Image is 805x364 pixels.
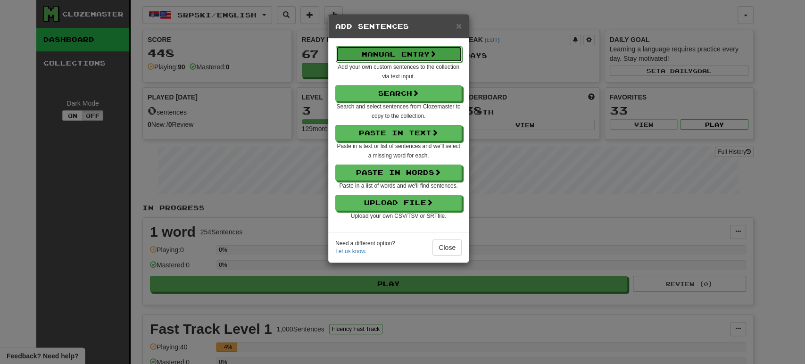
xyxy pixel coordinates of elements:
button: Upload File [335,195,462,211]
small: Paste in a list of words and we'll find sentences. [339,182,457,189]
a: Let us know [335,248,365,255]
button: Close [456,21,462,31]
button: Manual Entry [336,46,462,62]
small: Search and select sentences from Clozemaster to copy to the collection. [336,103,460,119]
button: Paste in Words [335,165,462,181]
button: Search [335,85,462,101]
span: × [456,20,462,31]
small: Upload your own CSV/TSV or SRT file. [351,213,447,219]
button: Paste in Text [335,125,462,141]
small: Need a different option? . [335,240,395,256]
button: Close [432,240,462,256]
small: Paste in a text or list of sentences and we'll select a missing word for each. [337,143,460,159]
h5: Add Sentences [335,22,462,31]
small: Add your own custom sentences to the collection via text input. [338,64,459,80]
